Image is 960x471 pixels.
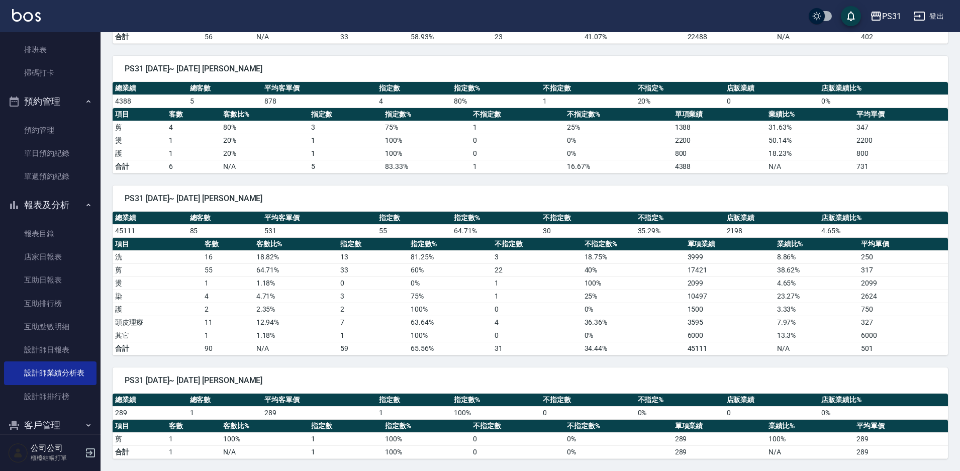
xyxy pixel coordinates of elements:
th: 業績比% [775,238,858,251]
td: 2 [202,303,254,316]
td: 289 [854,445,948,458]
th: 指定數% [451,394,540,407]
td: 56 [202,30,254,43]
td: 731 [854,160,948,173]
table: a dense table [113,82,948,108]
td: 23 [492,30,582,43]
td: 2 [338,303,408,316]
td: 0 % [564,432,673,445]
td: 100 % [451,406,540,419]
td: 4388 [113,95,187,108]
td: 6000 [858,329,948,342]
td: 1.18 % [254,276,338,290]
td: 25 % [564,121,673,134]
td: 83.33% [382,160,470,173]
td: 40 % [582,263,685,276]
td: 其它 [113,329,202,342]
th: 店販業績 [724,394,819,407]
td: 1 [202,329,254,342]
td: 18.75 % [582,250,685,263]
td: 0 [338,276,408,290]
td: 0 [470,445,564,458]
td: N/A [766,445,854,458]
th: 客數比% [221,420,309,433]
button: save [841,6,861,26]
td: 剪 [113,263,202,276]
td: 100 % [382,432,470,445]
th: 客數 [166,108,220,121]
td: 2624 [858,290,948,303]
td: 75 % [382,121,470,134]
td: 4 [492,316,582,329]
td: 800 [673,147,766,160]
a: 排班表 [4,38,97,61]
td: 剪 [113,121,166,134]
td: 289 [854,432,948,445]
th: 總業績 [113,394,187,407]
td: 7 [338,316,408,329]
table: a dense table [113,238,948,355]
td: 31.63 % [766,121,854,134]
td: 17421 [685,263,775,276]
td: 3595 [685,316,775,329]
td: 34.44% [582,342,685,355]
td: 58.93% [408,30,492,43]
td: 22488 [685,30,775,43]
th: 指定數% [382,108,470,121]
td: 1 [376,406,451,419]
td: 35.29 % [635,224,724,237]
table: a dense table [113,108,948,173]
td: 2200 [673,134,766,147]
td: 1 [166,134,220,147]
th: 單項業績 [685,238,775,251]
td: 85 [187,224,262,237]
table: a dense table [113,394,948,420]
td: N/A [221,160,309,173]
a: 報表目錄 [4,222,97,245]
th: 不指定% [635,212,724,225]
th: 不指定數 [470,108,564,121]
td: 燙 [113,134,166,147]
img: Person [8,443,28,463]
td: 2.35 % [254,303,338,316]
td: 0 % [635,406,724,419]
td: 3 [338,290,408,303]
td: 0 [470,134,564,147]
th: 不指定數 [540,212,635,225]
td: 0 [724,95,819,108]
td: 289 [673,432,766,445]
td: 1 [309,147,382,160]
td: 1 [202,276,254,290]
td: 13 [338,250,408,263]
p: 櫃檯結帳打單 [31,453,82,462]
td: 63.64 % [408,316,492,329]
td: N/A [766,160,854,173]
td: 1 [309,432,382,445]
td: 護 [113,303,202,316]
td: N/A [775,30,858,43]
td: 2099 [685,276,775,290]
td: 100 % [408,303,492,316]
th: 店販業績 [724,82,819,95]
td: 0% [564,445,673,458]
td: N/A [254,342,338,355]
th: 項目 [113,420,166,433]
a: 設計師業績分析表 [4,361,97,385]
td: 0 [470,147,564,160]
td: 100 % [766,432,854,445]
th: 指定數 [309,108,382,121]
td: 4.65 % [775,276,858,290]
td: 2099 [858,276,948,290]
td: 4388 [673,160,766,173]
td: 1 [187,406,262,419]
td: N/A [775,342,858,355]
td: 0 % [582,303,685,316]
td: 合計 [113,342,202,355]
td: 100 % [221,432,309,445]
th: 指定數 [376,394,451,407]
a: 互助日報表 [4,268,97,292]
td: 289 [262,406,376,419]
td: 31 [492,342,582,355]
td: 12.94 % [254,316,338,329]
td: 30 [540,224,635,237]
